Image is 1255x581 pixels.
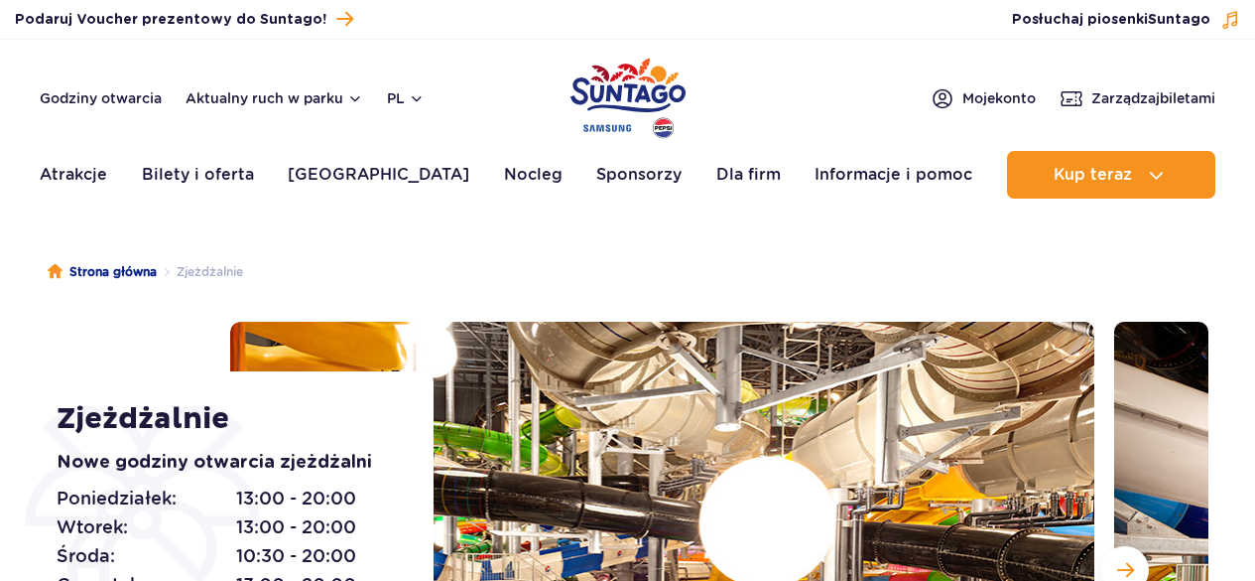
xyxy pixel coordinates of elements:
a: Bilety i oferta [142,151,254,199]
span: Kup teraz [1054,166,1132,184]
a: Godziny otwarcia [40,88,162,108]
a: Zarządzajbiletami [1060,86,1215,110]
button: Aktualny ruch w parku [186,90,363,106]
a: Dla firm [716,151,781,199]
span: 10:30 - 20:00 [236,542,356,570]
span: 13:00 - 20:00 [236,513,356,541]
a: Mojekonto [931,86,1036,110]
a: Nocleg [504,151,563,199]
span: Środa: [57,542,115,570]
span: Zarządzaj biletami [1091,88,1215,108]
button: Posłuchaj piosenkiSuntago [1012,10,1240,30]
span: Posłuchaj piosenki [1012,10,1210,30]
span: Poniedziałek: [57,485,177,512]
p: Nowe godziny otwarcia zjeżdżalni [57,449,389,477]
button: pl [387,88,425,108]
li: Zjeżdżalnie [157,262,243,282]
a: Strona główna [48,262,157,282]
a: Sponsorzy [596,151,682,199]
span: Wtorek: [57,513,128,541]
button: Kup teraz [1007,151,1215,199]
span: Suntago [1148,13,1210,27]
span: Podaruj Voucher prezentowy do Suntago! [15,10,326,30]
a: Atrakcje [40,151,107,199]
a: [GEOGRAPHIC_DATA] [288,151,469,199]
span: 13:00 - 20:00 [236,485,356,512]
a: Informacje i pomoc [815,151,972,199]
h1: Zjeżdżalnie [57,401,389,437]
a: Park of Poland [570,50,686,141]
span: Moje konto [962,88,1036,108]
a: Podaruj Voucher prezentowy do Suntago! [15,6,353,33]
